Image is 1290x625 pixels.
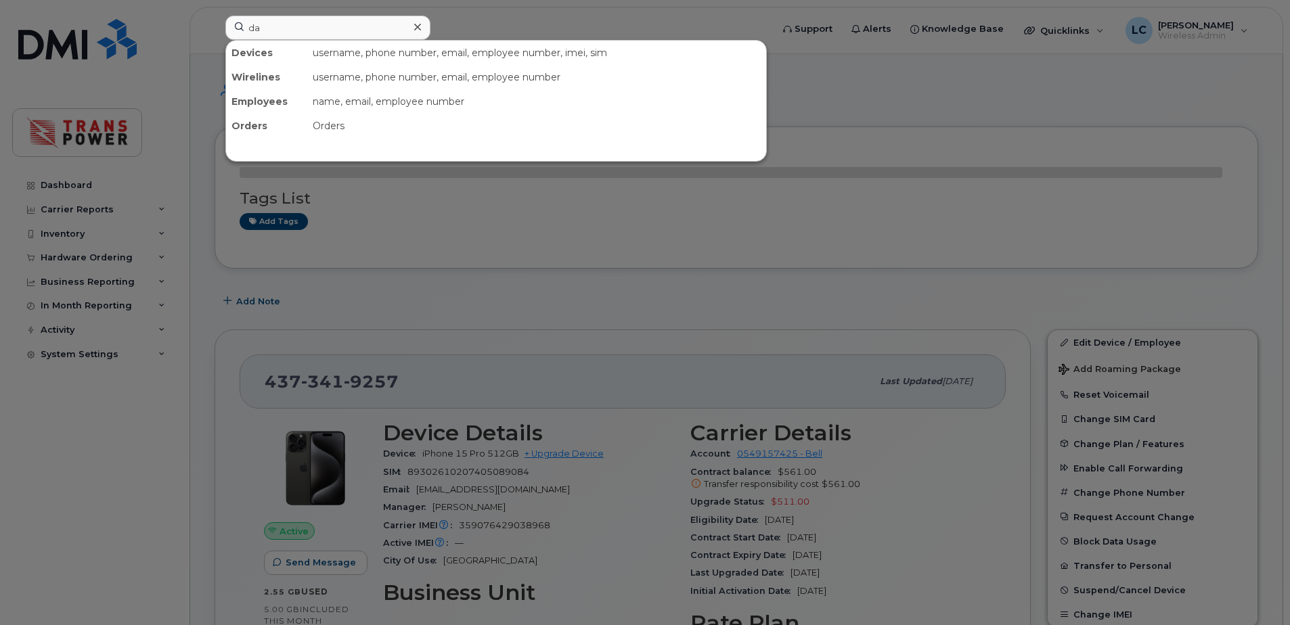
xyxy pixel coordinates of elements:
div: username, phone number, email, employee number, imei, sim [307,41,766,65]
div: Orders [226,114,307,138]
div: Employees [226,89,307,114]
div: Wirelines [226,65,307,89]
div: Orders [307,114,766,138]
div: username, phone number, email, employee number [307,65,766,89]
div: Devices [226,41,307,65]
div: name, email, employee number [307,89,766,114]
